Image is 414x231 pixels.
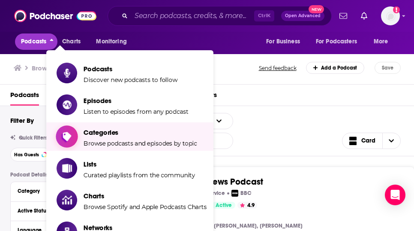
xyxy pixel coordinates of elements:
a: Charts [57,33,86,50]
span: Card [361,138,375,144]
span: Logged in as csummie [381,6,400,25]
span: New [309,5,324,13]
button: Open AdvancedNew [281,11,324,21]
button: close menu [15,33,57,50]
button: Has Guests [10,148,51,161]
h3: Browse [32,64,54,72]
span: Has Guests [14,152,39,157]
div: Active Status [18,208,102,214]
span: Charts [84,192,207,200]
button: open menu [260,33,311,50]
button: open menu [90,33,138,50]
a: Add a Podcast [306,62,365,74]
span: Browse podcasts and episodes by topic [84,140,197,147]
span: For Podcasters [316,36,357,48]
a: [PERSON_NAME] [260,222,303,229]
a: Active [212,202,235,209]
span: Browse Spotify and Apple Podcasts Charts [84,203,207,211]
span: Monitoring [96,36,126,48]
span: Podcasts [21,36,46,48]
span: For Business [266,36,300,48]
span: Open Advanced [285,14,321,18]
button: Active Status [18,205,108,216]
p: BBC [240,190,252,197]
button: 4.9 [237,202,257,209]
a: Show notifications dropdown [357,9,371,23]
a: BBCBBC [231,190,252,197]
button: Send feedback [256,64,299,72]
button: open menu [368,33,399,50]
span: Podcasts [84,65,177,73]
div: Open Intercom Messenger [385,185,405,205]
button: Category [18,185,108,196]
span: Active [216,201,232,210]
span: Curated playlists from the community [84,171,195,179]
button: Choose View [342,133,401,149]
span: Quick Filters [19,135,47,141]
img: Podchaser - Follow, Share and Rate Podcasts [14,8,96,24]
p: Podcast Details [10,172,115,178]
button: open menu [310,33,369,50]
span: Listen to episodes from any podcast [84,108,189,115]
a: Podcasts [10,88,39,106]
span: Charts [62,36,81,48]
button: Save [375,62,401,74]
div: Category [18,188,102,194]
span: Ctrl K [254,10,274,21]
span: Lists [84,160,195,168]
input: Search podcasts, credits, & more... [131,9,254,23]
img: User Profile [381,6,400,25]
span: More [374,36,388,48]
span: Discover new podcasts to follow [84,76,177,84]
h2: Filter By [10,116,34,125]
span: Episodes [84,97,189,105]
div: Search podcasts, credits, & more... [108,6,332,26]
img: BBC [231,190,238,197]
span: Categories [84,128,197,137]
a: [PERSON_NAME], [214,222,258,229]
svg: Add a profile image [393,6,400,13]
button: Show profile menu [381,6,400,25]
a: Show notifications dropdown [336,9,351,23]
